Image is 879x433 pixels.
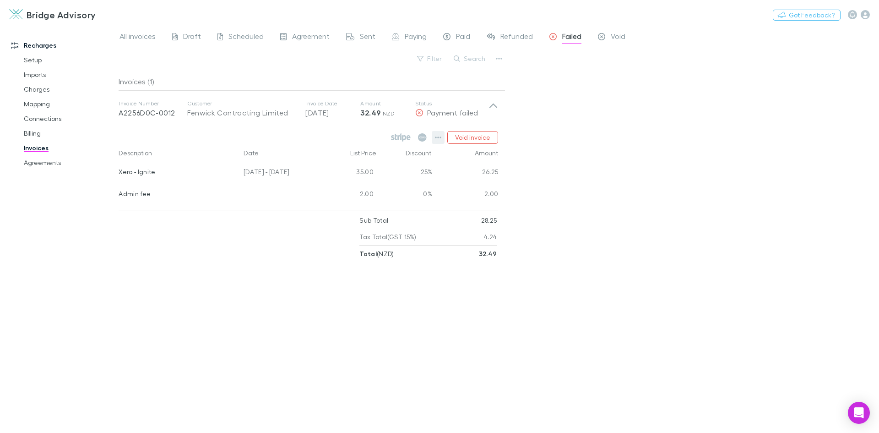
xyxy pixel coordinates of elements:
[359,250,377,258] strong: Total
[305,100,360,107] p: Invoice Date
[240,162,322,184] div: [DATE] - [DATE]
[481,212,497,229] p: 28.25
[359,212,388,229] p: Sub Total
[432,184,499,206] div: 2.00
[15,111,124,126] a: Connections
[15,53,124,67] a: Setup
[15,82,124,97] a: Charges
[415,100,488,107] p: Status
[456,32,470,44] span: Paid
[360,32,375,44] span: Sent
[119,100,187,107] p: Invoice Number
[773,10,841,21] button: Got Feedback?
[15,67,124,82] a: Imports
[848,402,870,424] div: Open Intercom Messenger
[611,32,625,44] span: Void
[15,97,124,111] a: Mapping
[432,162,499,184] div: 26.25
[15,126,124,141] a: Billing
[483,229,497,245] p: 4.24
[27,9,96,20] h3: Bridge Advisory
[377,184,432,206] div: 0%
[360,108,380,117] strong: 32.49
[305,107,360,118] p: [DATE]
[412,53,447,64] button: Filter
[449,53,491,64] button: Search
[377,162,432,184] div: 25%
[427,108,478,117] span: Payment failed
[187,107,296,118] div: Fenwick Contracting Limited
[15,141,124,155] a: Invoices
[360,100,415,107] p: Amount
[359,229,416,245] p: Tax Total (GST 15%)
[15,155,124,170] a: Agreements
[119,184,236,203] div: Admin fee
[119,162,236,181] div: Xero - Ignite
[322,162,377,184] div: 35.00
[119,32,156,44] span: All invoices
[2,38,124,53] a: Recharges
[187,100,296,107] p: Customer
[500,32,533,44] span: Refunded
[322,184,377,206] div: 2.00
[9,9,23,20] img: Bridge Advisory's Logo
[447,131,498,144] button: Void invoice
[405,32,427,44] span: Paying
[562,32,581,44] span: Failed
[359,246,394,262] p: ( NZD )
[383,110,395,117] span: NZD
[479,250,497,258] strong: 32.49
[119,107,187,118] p: A2256D0C-0012
[4,4,102,26] a: Bridge Advisory
[183,32,201,44] span: Draft
[228,32,264,44] span: Scheduled
[111,91,505,127] div: Invoice NumberA2256D0C-0012CustomerFenwick Contracting LimitedInvoice Date[DATE]Amount32.49 NZDSt...
[292,32,330,44] span: Agreement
